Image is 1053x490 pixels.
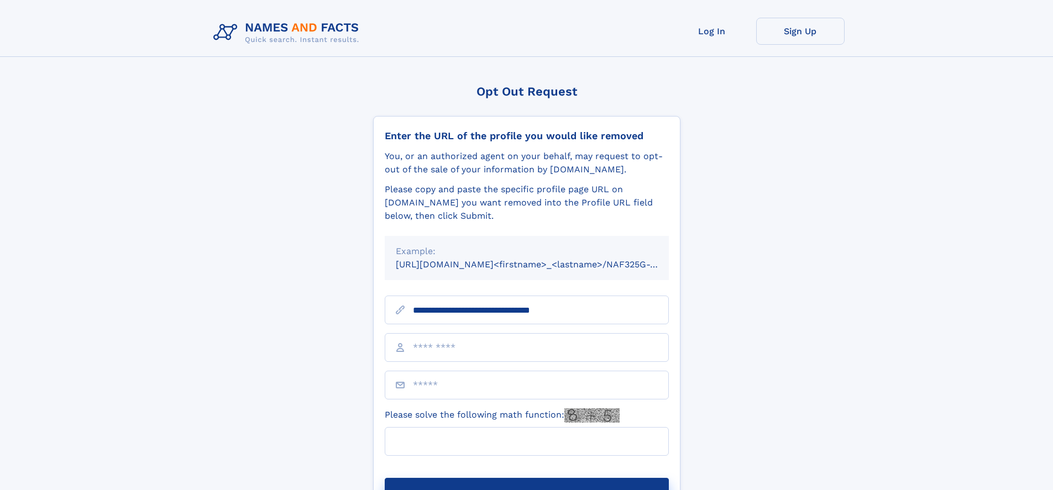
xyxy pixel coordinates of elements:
div: Opt Out Request [373,85,680,98]
div: Enter the URL of the profile you would like removed [385,130,669,142]
div: You, or an authorized agent on your behalf, may request to opt-out of the sale of your informatio... [385,150,669,176]
div: Example: [396,245,658,258]
a: Sign Up [756,18,845,45]
div: Please copy and paste the specific profile page URL on [DOMAIN_NAME] you want removed into the Pr... [385,183,669,223]
small: [URL][DOMAIN_NAME]<firstname>_<lastname>/NAF325G-xxxxxxxx [396,259,690,270]
label: Please solve the following math function: [385,408,620,423]
img: Logo Names and Facts [209,18,368,48]
a: Log In [668,18,756,45]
